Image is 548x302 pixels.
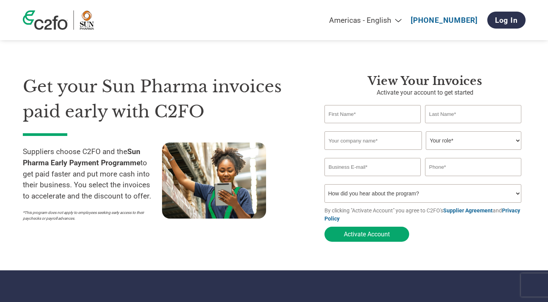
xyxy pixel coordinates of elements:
[425,105,522,123] input: Last Name*
[324,207,526,223] p: By clicking "Activate Account" you agree to C2FO's and
[324,124,421,128] div: Invalid first name or first name is too long
[23,147,140,167] strong: Sun Pharma Early Payment Programme
[324,105,421,123] input: First Name*
[411,16,478,25] a: [PHONE_NUMBER]
[324,131,422,150] input: Your company name*
[324,177,421,181] div: Inavlid Email Address
[426,131,521,150] select: Title/Role
[80,10,94,30] img: Sun Pharma
[425,158,522,176] input: Phone*
[443,207,493,214] a: Supplier Agreement
[324,74,526,88] h3: View your invoices
[425,124,522,128] div: Invalid last name or last name is too long
[487,12,526,29] a: Log In
[324,227,409,242] button: Activate Account
[162,143,266,219] img: supply chain worker
[23,146,162,202] p: Suppliers choose C2FO and the to get paid faster and put more cash into their business. You selec...
[324,207,520,222] a: Privacy Policy
[324,151,522,155] div: Invalid company name or company name is too long
[23,10,68,30] img: c2fo logo
[324,88,526,97] p: Activate your account to get started
[23,210,154,221] p: *This program does not apply to employees seeking early access to their paychecks or payroll adva...
[23,74,301,124] h1: Get your Sun Pharma invoices paid early with C2FO
[425,177,522,181] div: Inavlid Phone Number
[324,158,421,176] input: Invalid Email format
